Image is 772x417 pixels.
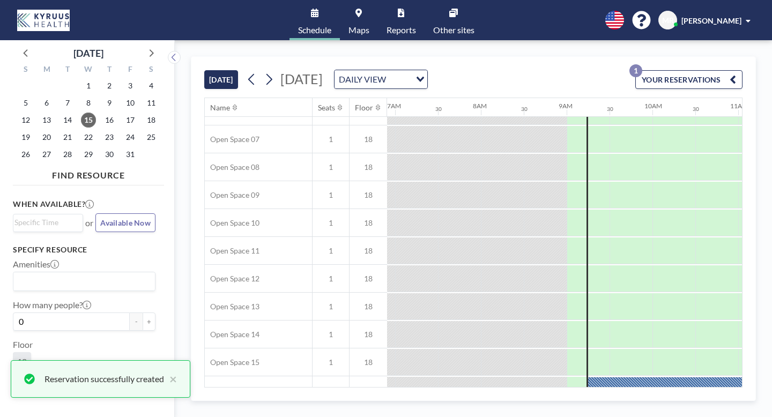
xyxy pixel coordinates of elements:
div: [DATE] [73,46,103,61]
span: Maps [348,26,369,34]
label: Amenities [13,259,59,270]
div: 8AM [473,102,487,110]
span: Open Space 10 [205,218,259,228]
span: 18 [350,190,387,200]
span: Wednesday, October 15, 2025 [81,113,96,128]
button: Available Now [95,213,155,232]
div: Reservation successfully created [44,373,164,385]
span: 18 [350,330,387,339]
span: Open Space 13 [205,302,259,311]
span: 1 [313,274,349,284]
span: Wednesday, October 1, 2025 [81,78,96,93]
span: Saturday, October 4, 2025 [144,78,159,93]
span: Wednesday, October 22, 2025 [81,130,96,145]
button: close [164,373,177,385]
span: 18 [350,135,387,144]
button: + [143,312,155,331]
span: Open Space 07 [205,135,259,144]
div: Search for option [335,70,427,88]
span: 1 [313,302,349,311]
span: Reports [387,26,416,34]
span: MR [662,16,674,25]
div: 30 [435,106,442,113]
span: 1 [313,358,349,367]
h4: FIND RESOURCE [13,166,164,181]
span: Tuesday, October 14, 2025 [60,113,75,128]
div: M [36,63,57,77]
span: Monday, October 27, 2025 [39,147,54,162]
button: [DATE] [204,70,238,89]
span: 1 [313,330,349,339]
div: S [140,63,161,77]
div: 30 [693,106,699,113]
input: Search for option [14,217,77,228]
p: 1 [629,64,642,77]
div: 30 [607,106,613,113]
span: Open Space 15 [205,358,259,367]
span: Tuesday, October 28, 2025 [60,147,75,162]
span: Available Now [100,218,151,227]
span: Thursday, October 2, 2025 [102,78,117,93]
span: 18 [17,356,27,367]
div: Search for option [13,272,155,291]
div: Name [210,103,230,113]
span: Wednesday, October 29, 2025 [81,147,96,162]
div: S [16,63,36,77]
span: Saturday, October 18, 2025 [144,113,159,128]
span: Tuesday, October 7, 2025 [60,95,75,110]
span: Thursday, October 9, 2025 [102,95,117,110]
span: Friday, October 31, 2025 [123,147,138,162]
img: organization-logo [17,10,70,31]
span: Saturday, October 25, 2025 [144,130,159,145]
span: [PERSON_NAME] [681,16,741,25]
div: Search for option [13,214,83,230]
span: 1 [313,135,349,144]
span: Open Space 11 [205,246,259,256]
span: Open Space 08 [205,162,259,172]
div: F [120,63,140,77]
span: 18 [350,385,387,395]
span: 18 [350,162,387,172]
div: Seats [318,103,335,113]
span: Friday, October 24, 2025 [123,130,138,145]
h3: Specify resource [13,245,155,255]
input: Search for option [14,274,149,288]
label: How many people? [13,300,91,310]
span: Wednesday, October 8, 2025 [81,95,96,110]
span: 1 [313,246,349,256]
span: or [85,218,93,228]
span: Thursday, October 30, 2025 [102,147,117,162]
span: Thursday, October 23, 2025 [102,130,117,145]
span: Open Space 09 [205,190,259,200]
span: P1-1 [205,385,226,395]
span: Monday, October 13, 2025 [39,113,54,128]
span: Open Space 14 [205,330,259,339]
span: Friday, October 17, 2025 [123,113,138,128]
span: Open Space 12 [205,274,259,284]
span: 1 [313,385,349,395]
span: Friday, October 3, 2025 [123,78,138,93]
span: 18 [350,246,387,256]
span: Sunday, October 12, 2025 [18,113,33,128]
div: Floor [355,103,373,113]
button: YOUR RESERVATIONS1 [635,70,743,89]
span: Saturday, October 11, 2025 [144,95,159,110]
div: 11AM [730,102,748,110]
span: DAILY VIEW [337,72,388,86]
span: Tuesday, October 21, 2025 [60,130,75,145]
label: Floor [13,339,33,350]
span: Friday, October 10, 2025 [123,95,138,110]
span: 18 [350,302,387,311]
span: Sunday, October 5, 2025 [18,95,33,110]
div: 7AM [387,102,401,110]
span: [DATE] [280,71,323,87]
span: 1 [313,162,349,172]
div: W [78,63,99,77]
button: - [130,312,143,331]
span: 18 [350,274,387,284]
span: Monday, October 20, 2025 [39,130,54,145]
span: Sunday, October 26, 2025 [18,147,33,162]
span: Sunday, October 19, 2025 [18,130,33,145]
div: 10AM [644,102,662,110]
div: T [57,63,78,77]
